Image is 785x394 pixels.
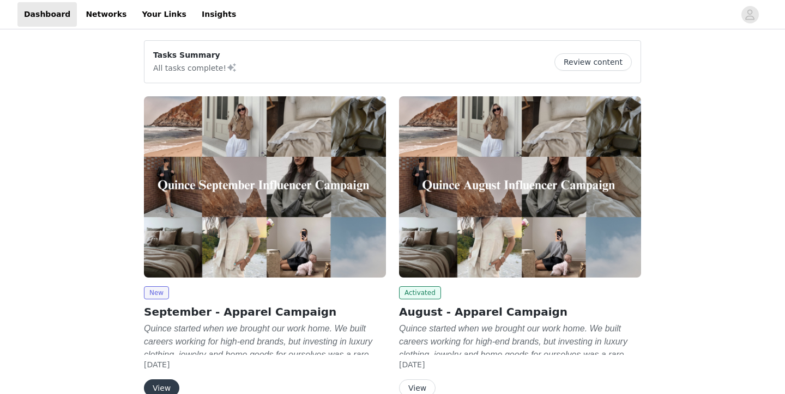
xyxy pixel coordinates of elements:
p: Tasks Summary [153,50,237,61]
h2: September - Apparel Campaign [144,304,386,320]
p: All tasks complete! [153,61,237,74]
span: [DATE] [399,360,425,369]
span: [DATE] [144,360,170,369]
a: Your Links [135,2,193,27]
button: Review content [554,53,632,71]
img: Quince [399,96,641,278]
a: Dashboard [17,2,77,27]
h2: August - Apparel Campaign [399,304,641,320]
a: View [399,384,436,392]
img: Quince [144,96,386,278]
a: Insights [195,2,243,27]
span: Activated [399,286,441,299]
div: avatar [745,6,755,23]
a: View [144,384,179,392]
span: New [144,286,169,299]
a: Networks [79,2,133,27]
